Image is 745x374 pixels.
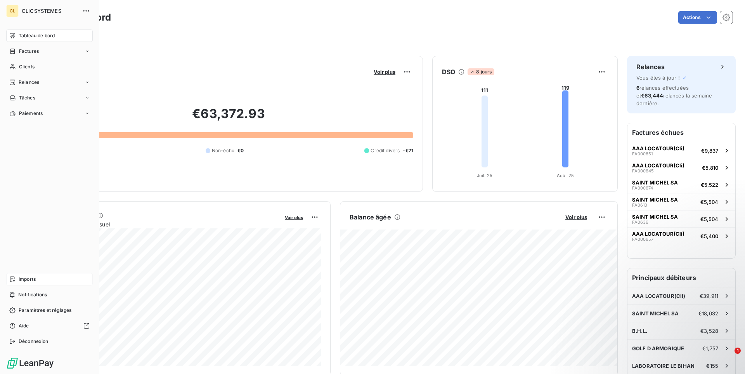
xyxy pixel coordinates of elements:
[719,348,737,366] iframe: Intercom live chat
[636,62,665,71] h6: Relances
[19,79,39,86] span: Relances
[632,220,648,224] span: FA0636
[627,142,735,159] button: AAA LOCATOUR(Cli)FA000651€9,837
[735,348,741,354] span: 1
[6,320,93,332] a: Aide
[632,214,678,220] span: SAINT MICHEL SA
[374,69,395,75] span: Voir plus
[627,123,735,142] h6: Factures échues
[6,5,19,17] div: CL
[636,85,712,106] span: relances effectuées et relancés la semaine dernière.
[632,237,653,242] span: FA000657
[6,107,93,120] a: Paiements
[6,273,93,285] a: Imports
[6,304,93,317] a: Paramètres et réglages
[6,61,93,73] a: Clients
[442,67,455,77] h6: DSO
[641,92,663,99] span: €63,444
[627,210,735,227] button: SAINT MICHEL SAFA0636€5,504
[403,147,413,154] span: -€71
[632,363,695,369] span: LABORATOIRE LE BIHAN
[19,110,43,117] span: Paiements
[701,148,718,154] span: €9,837
[237,147,244,154] span: €0
[19,307,71,314] span: Paramètres et réglages
[632,231,684,237] span: AAA LOCATOUR(Cli)
[6,30,93,42] a: Tableau de bord
[565,214,587,220] span: Voir plus
[701,182,718,188] span: €5,522
[557,173,574,178] tspan: Août 25
[700,199,718,205] span: €5,504
[19,63,35,70] span: Clients
[6,357,54,369] img: Logo LeanPay
[632,179,678,186] span: SAINT MICHEL SA
[19,338,49,345] span: Déconnexion
[19,94,35,101] span: Tâches
[19,322,29,329] span: Aide
[44,220,279,228] span: Chiffre d'affaires mensuel
[477,173,492,178] tspan: Juil. 25
[632,169,654,173] span: FA000645
[468,68,494,75] span: 8 jours
[632,203,647,207] span: FA0610
[632,162,684,169] span: AAA LOCATOUR(Cli)
[212,147,234,154] span: Non-échu
[636,85,639,91] span: 6
[700,233,718,239] span: €5,400
[19,276,36,283] span: Imports
[371,68,398,75] button: Voir plus
[700,293,718,299] span: €39,911
[632,186,653,190] span: FA000674
[6,76,93,89] a: Relances
[285,215,303,220] span: Voir plus
[6,45,93,57] a: Factures
[350,212,391,222] h6: Balance âgée
[371,147,400,154] span: Crédit divers
[18,291,47,298] span: Notifications
[632,197,678,203] span: SAINT MICHEL SA
[627,176,735,193] button: SAINT MICHEL SAFA000674€5,522
[6,92,93,104] a: Tâches
[636,75,680,81] span: Vous êtes à jour !
[627,268,735,287] h6: Principaux débiteurs
[627,227,735,244] button: AAA LOCATOUR(Cli)FA000657€5,400
[678,11,717,24] button: Actions
[632,293,686,299] span: AAA LOCATOUR(Cli)
[627,159,735,176] button: AAA LOCATOUR(Cli)FA000645€5,810
[700,216,718,222] span: €5,504
[44,106,413,129] h2: €63,372.93
[282,214,305,221] button: Voir plus
[590,299,745,353] iframe: Intercom notifications message
[702,165,718,171] span: €5,810
[19,32,55,39] span: Tableau de bord
[706,363,718,369] span: €155
[19,48,39,55] span: Factures
[632,151,653,156] span: FA000651
[632,145,684,151] span: AAA LOCATOUR(Cli)
[563,214,589,221] button: Voir plus
[627,193,735,210] button: SAINT MICHEL SAFA0610€5,504
[22,8,78,14] span: CLICSYSTEMES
